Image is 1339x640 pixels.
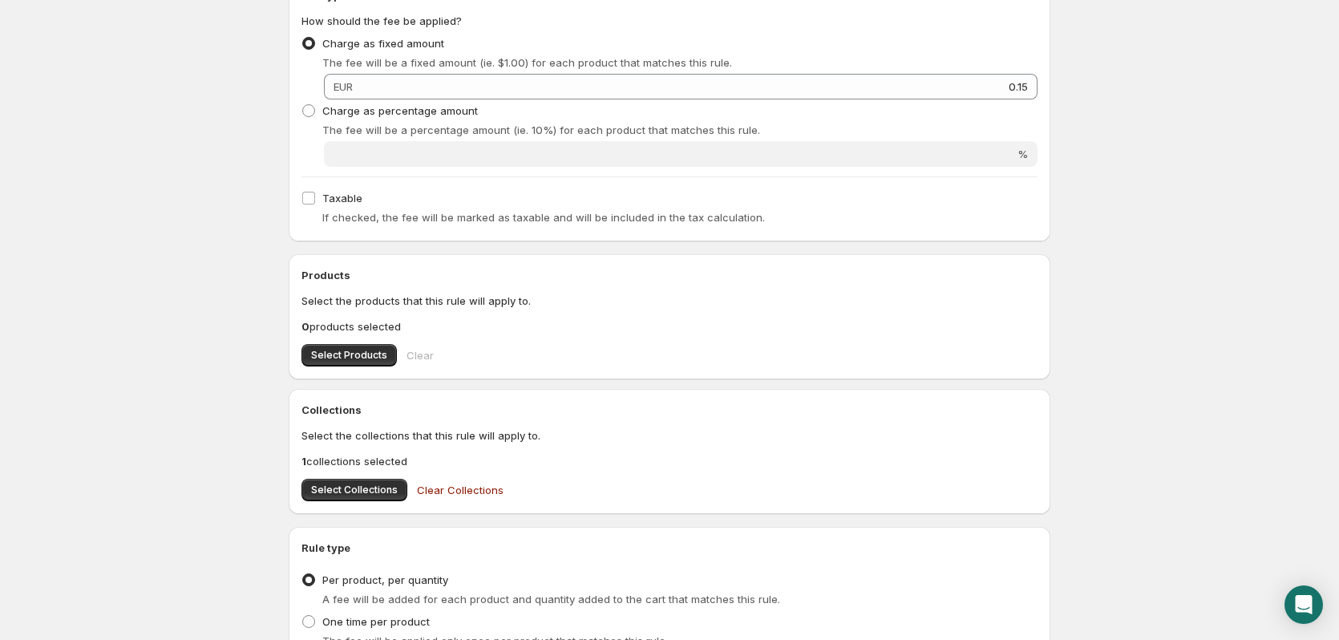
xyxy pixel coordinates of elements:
[301,267,1038,283] h2: Products
[322,192,362,205] span: Taxable
[301,479,407,501] button: Select Collections
[322,593,780,606] span: A fee will be added for each product and quantity added to the cart that matches this rule.
[1017,148,1028,160] span: %
[301,427,1038,444] p: Select the collections that this rule will apply to.
[301,402,1038,418] h2: Collections
[311,484,398,496] span: Select Collections
[417,482,504,498] span: Clear Collections
[322,122,1038,138] p: The fee will be a percentage amount (ie. 10%) for each product that matches this rule.
[1284,585,1323,624] div: Open Intercom Messenger
[322,56,732,69] span: The fee will be a fixed amount (ie. $1.00) for each product that matches this rule.
[322,104,478,117] span: Charge as percentage amount
[301,540,1038,556] h2: Rule type
[311,349,387,362] span: Select Products
[334,80,353,93] span: EUR
[301,453,1038,469] p: collections selected
[301,318,1038,334] p: products selected
[322,615,430,628] span: One time per product
[301,14,462,27] span: How should the fee be applied?
[407,474,513,506] button: Clear Collections
[301,293,1038,309] p: Select the products that this rule will apply to.
[322,573,448,586] span: Per product, per quantity
[322,211,765,224] span: If checked, the fee will be marked as taxable and will be included in the tax calculation.
[322,37,444,50] span: Charge as fixed amount
[301,320,309,333] b: 0
[301,455,306,468] b: 1
[301,344,397,367] button: Select Products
